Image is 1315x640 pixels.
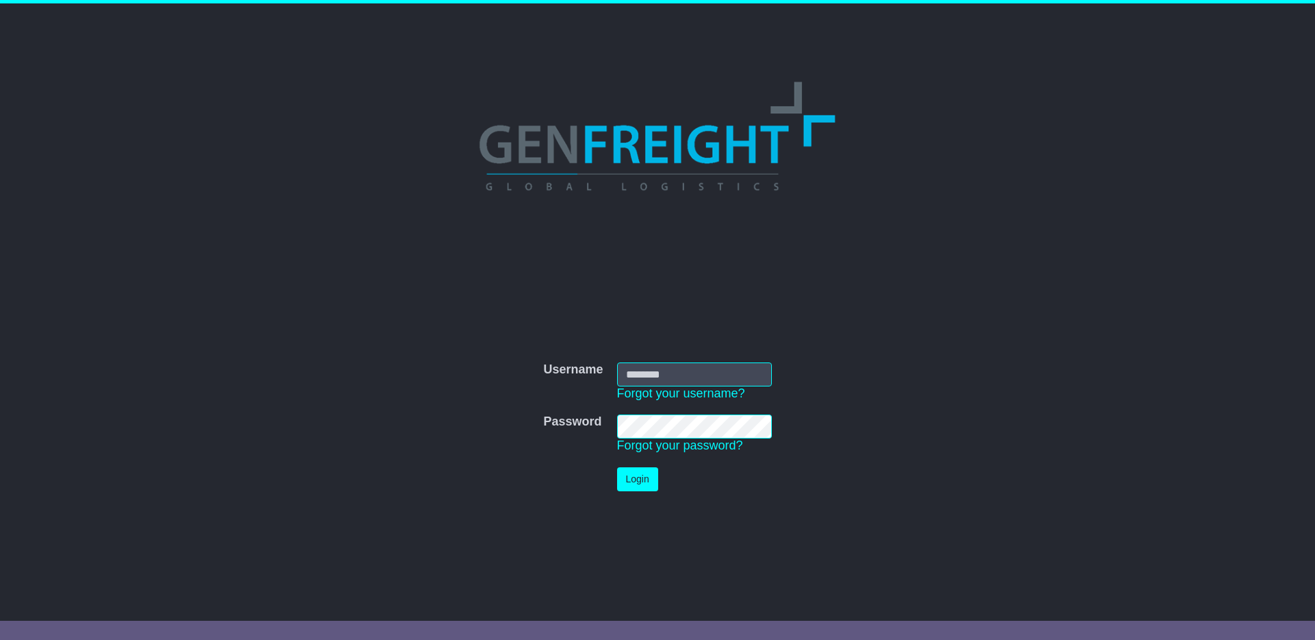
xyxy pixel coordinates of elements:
[543,362,603,378] label: Username
[543,415,601,430] label: Password
[617,439,743,452] a: Forgot your password?
[617,467,658,491] button: Login
[617,386,745,400] a: Forgot your username?
[476,77,838,194] img: GenFreight Global Logistics Pty Ltd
